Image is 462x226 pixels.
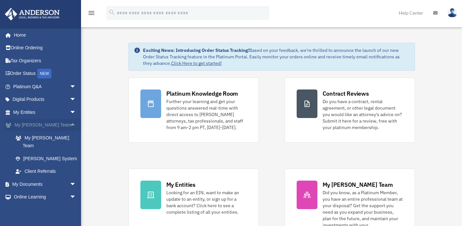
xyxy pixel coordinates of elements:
[88,11,95,17] a: menu
[5,119,86,132] a: My [PERSON_NAME] Teamarrow_drop_up
[166,189,247,215] div: Looking for an EIN, want to make an update to an entity, or sign up for a bank account? Click her...
[70,119,83,132] span: arrow_drop_up
[70,178,83,191] span: arrow_drop_down
[108,9,115,16] i: search
[5,178,86,191] a: My Documentsarrow_drop_down
[143,47,409,66] div: Based on your feedback, we're thrilled to announce the launch of our new Order Status Tracking fe...
[9,152,86,165] a: [PERSON_NAME] System
[166,89,238,98] div: Platinum Knowledge Room
[70,203,83,217] span: arrow_drop_down
[128,77,259,143] a: Platinum Knowledge Room Further your learning and get your questions answered real-time with dire...
[5,54,86,67] a: Tax Organizers
[5,29,83,42] a: Home
[323,181,393,189] div: My [PERSON_NAME] Team
[37,69,52,78] div: NEW
[5,191,86,204] a: Online Learningarrow_drop_down
[166,98,247,131] div: Further your learning and get your questions answered real-time with direct access to [PERSON_NAM...
[5,42,86,54] a: Online Ordering
[323,98,403,131] div: Do you have a contract, rental agreement, or other legal document you would like an attorney's ad...
[70,93,83,106] span: arrow_drop_down
[5,80,86,93] a: Platinum Q&Aarrow_drop_down
[5,67,86,80] a: Order StatusNEW
[70,191,83,204] span: arrow_drop_down
[5,106,86,119] a: My Entitiesarrow_drop_down
[88,9,95,17] i: menu
[9,131,86,152] a: My [PERSON_NAME] Team
[70,106,83,119] span: arrow_drop_down
[5,203,86,216] a: Billingarrow_drop_down
[9,165,86,178] a: Client Referrals
[5,93,86,106] a: Digital Productsarrow_drop_down
[447,8,457,18] img: User Pic
[171,60,222,66] a: Click Here to get started!
[323,89,369,98] div: Contract Reviews
[166,181,195,189] div: My Entities
[143,47,249,53] strong: Exciting News: Introducing Order Status Tracking!
[3,8,62,20] img: Anderson Advisors Platinum Portal
[285,77,415,143] a: Contract Reviews Do you have a contract, rental agreement, or other legal document you would like...
[70,80,83,93] span: arrow_drop_down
